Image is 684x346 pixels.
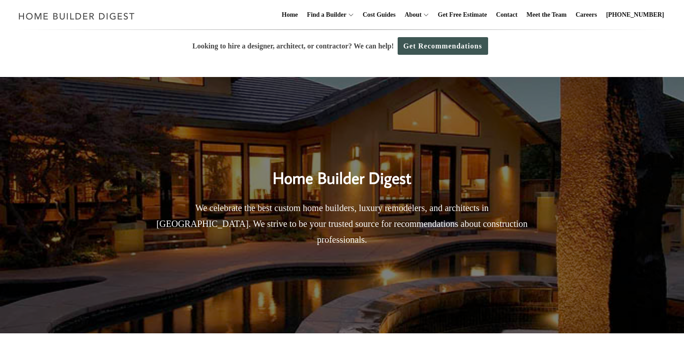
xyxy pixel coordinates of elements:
p: We celebrate the best custom home builders, luxury remodelers, and architects in [GEOGRAPHIC_DATA... [150,200,534,248]
a: Get Recommendations [398,37,488,55]
a: Get Free Estimate [434,0,491,29]
a: Cost Guides [359,0,399,29]
a: Find a Builder [304,0,347,29]
h2: Home Builder Digest [150,149,534,190]
img: Home Builder Digest [14,7,139,25]
a: [PHONE_NUMBER] [603,0,668,29]
a: Home [278,0,302,29]
a: About [401,0,421,29]
a: Careers [572,0,601,29]
a: Meet the Team [523,0,570,29]
a: Contact [492,0,521,29]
